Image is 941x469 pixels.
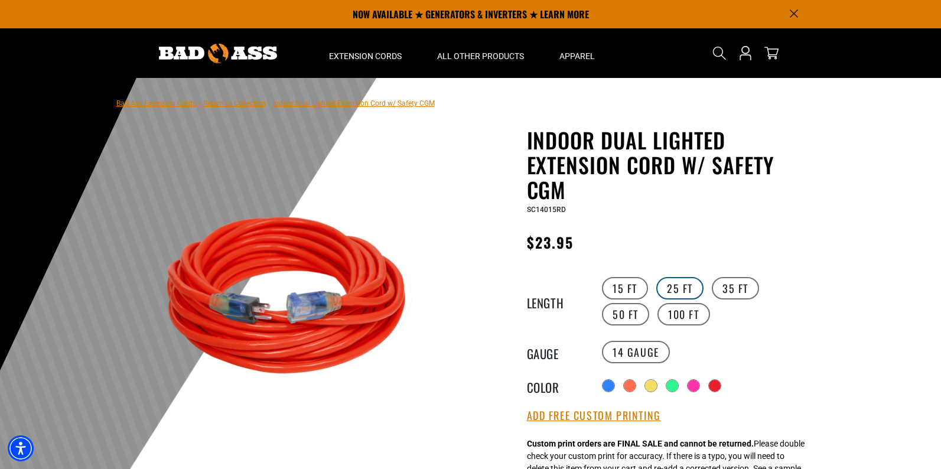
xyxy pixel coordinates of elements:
[268,99,271,108] span: ›
[8,435,34,461] div: Accessibility Menu
[116,99,196,108] a: Bad Ass Extension Cords
[602,277,648,299] label: 15 FT
[527,232,574,253] span: $23.95
[527,294,586,309] legend: Length
[602,303,649,325] label: 50 FT
[712,277,759,299] label: 35 FT
[437,51,524,61] span: All Other Products
[656,277,704,299] label: 25 FT
[527,439,754,448] strong: Custom print orders are FINAL SALE and cannot be returned.
[542,28,613,78] summary: Apparel
[151,158,436,442] img: red
[710,44,729,63] summary: Search
[657,303,710,325] label: 100 FT
[273,99,435,108] span: Indoor Dual Lighted Extension Cord w/ Safety CGM
[198,99,201,108] span: ›
[559,51,595,61] span: Apparel
[116,96,435,110] nav: breadcrumbs
[159,44,277,63] img: Bad Ass Extension Cords
[311,28,419,78] summary: Extension Cords
[527,128,816,202] h1: Indoor Dual Lighted Extension Cord w/ Safety CGM
[602,341,670,363] label: 14 Gauge
[527,409,661,422] button: Add Free Custom Printing
[736,28,755,78] a: Open this option
[419,28,542,78] summary: All Other Products
[203,99,266,108] a: Return to Collection
[527,378,586,393] legend: Color
[527,344,586,360] legend: Gauge
[762,46,781,60] a: cart
[329,51,402,61] span: Extension Cords
[527,206,566,214] span: SC14015RD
